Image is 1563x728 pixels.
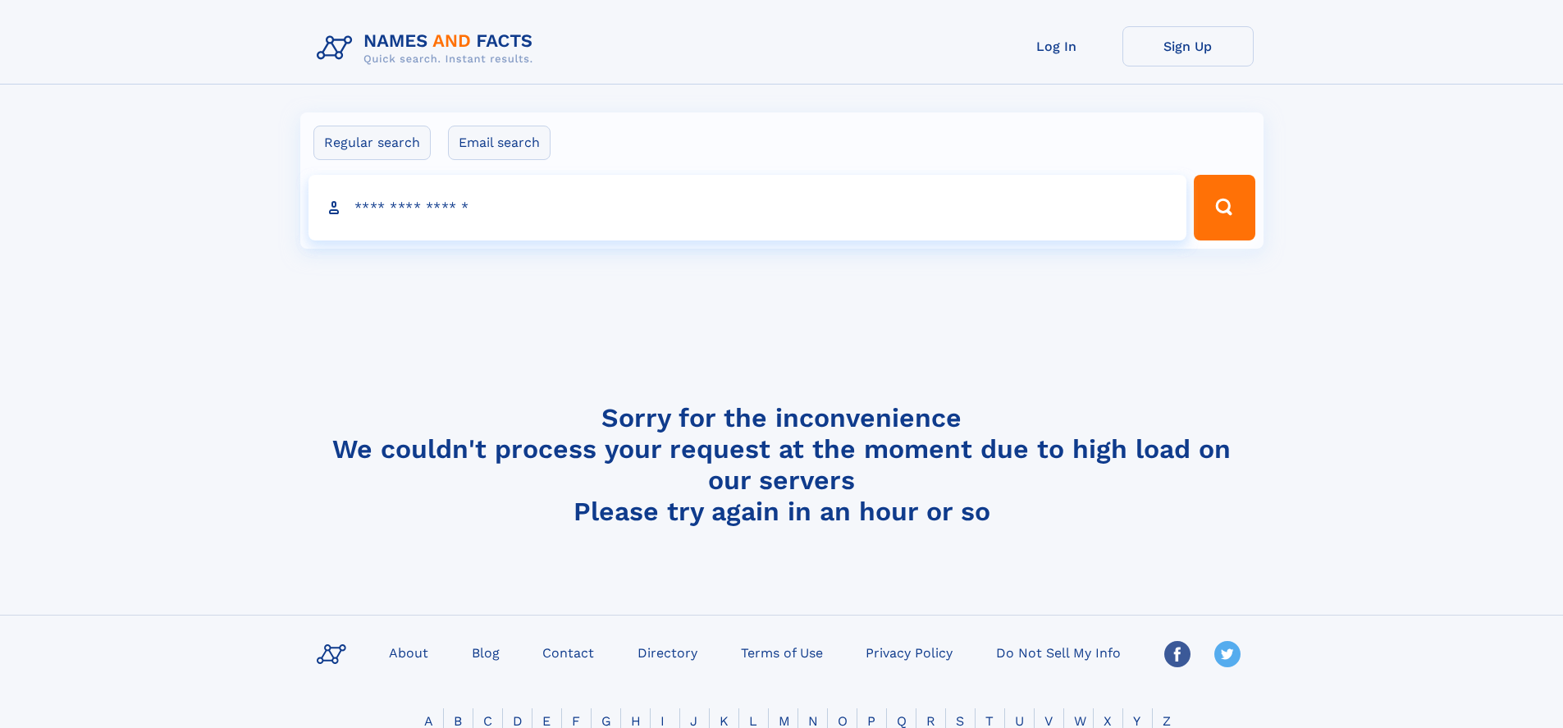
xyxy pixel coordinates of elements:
a: Privacy Policy [859,640,959,664]
a: Contact [536,640,601,664]
a: Log In [991,26,1122,66]
a: Sign Up [1122,26,1254,66]
label: Regular search [313,126,431,160]
a: Terms of Use [734,640,829,664]
img: Facebook [1164,641,1191,667]
a: About [382,640,435,664]
a: Blog [465,640,506,664]
img: Logo Names and Facts [310,26,546,71]
a: Directory [631,640,704,664]
a: Do Not Sell My Info [989,640,1127,664]
h4: Sorry for the inconvenience We couldn't process your request at the moment due to high load on ou... [310,402,1254,527]
label: Email search [448,126,551,160]
input: search input [308,175,1187,240]
img: Twitter [1214,641,1241,667]
button: Search Button [1194,175,1255,240]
